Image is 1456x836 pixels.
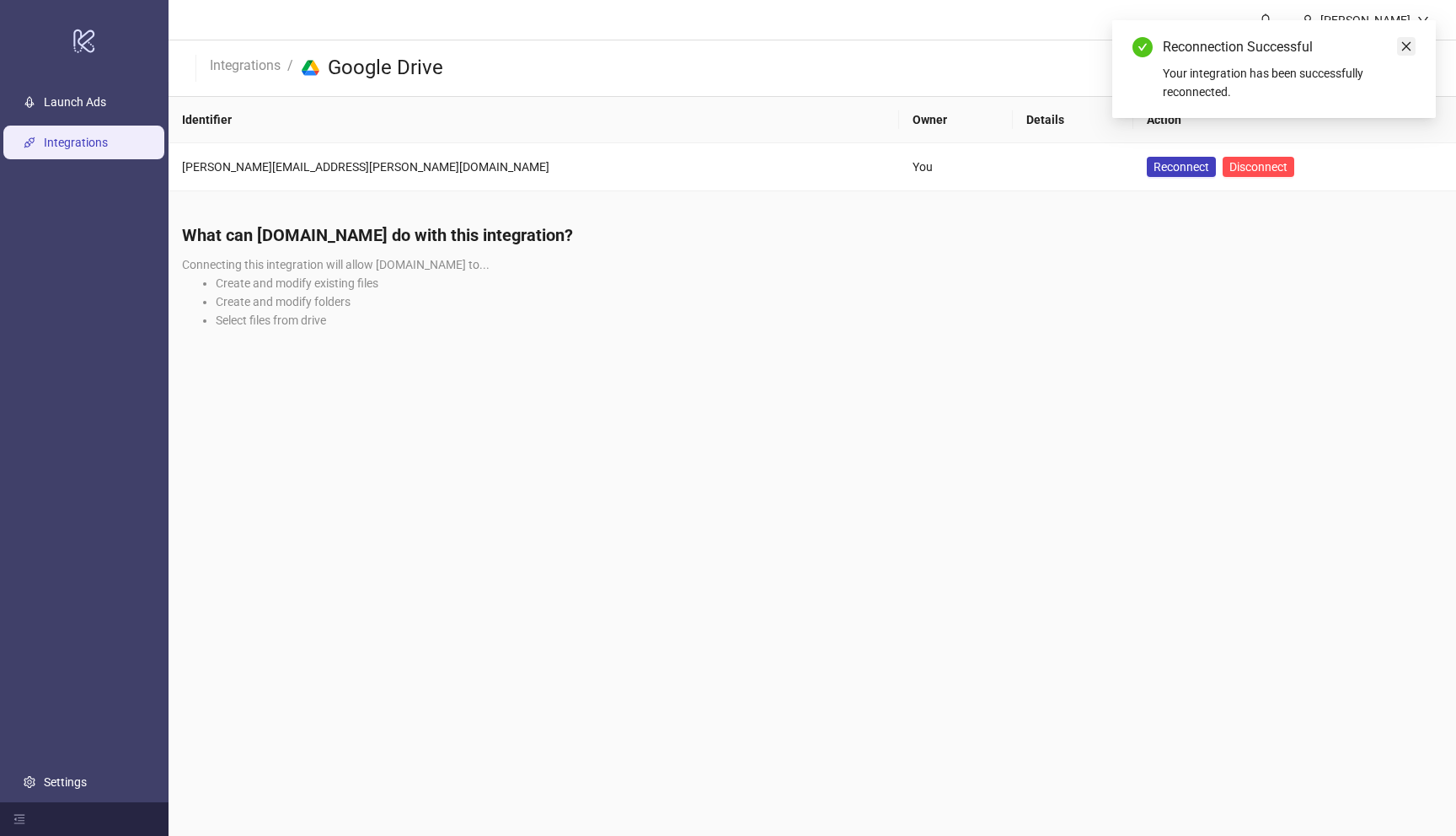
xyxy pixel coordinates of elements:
span: down [1417,14,1429,26]
button: Reconnect [1147,157,1216,177]
button: Disconnect [1223,157,1294,177]
a: Integrations [44,136,108,149]
div: Your integration has been successfully reconnected. [1163,64,1416,101]
span: Connecting this integration will allow [DOMAIN_NAME] to... [182,258,490,271]
div: [PERSON_NAME] [1314,11,1417,29]
li: Create and modify folders [216,292,1443,311]
span: Disconnect [1229,160,1287,174]
a: Settings [44,775,87,789]
span: check-circle [1132,37,1153,57]
h3: Google Drive [328,55,443,82]
li: / [287,55,293,82]
a: Integrations [206,55,284,73]
div: Reconnection Successful [1163,37,1416,57]
span: close [1400,40,1412,52]
span: bell [1260,13,1271,25]
li: Create and modify existing files [216,274,1443,292]
span: menu-fold [13,813,25,825]
a: Close [1397,37,1416,56]
th: Identifier [169,97,899,143]
span: user [1302,14,1314,26]
th: Owner [899,97,1013,143]
a: Launch Ads [44,95,106,109]
h4: What can [DOMAIN_NAME] do with this integration? [182,223,1443,247]
span: Reconnect [1154,160,1209,174]
div: You [913,158,999,176]
div: [PERSON_NAME][EMAIL_ADDRESS][PERSON_NAME][DOMAIN_NAME] [182,158,886,176]
th: Details [1013,97,1133,143]
li: Select files from drive [216,311,1443,330]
